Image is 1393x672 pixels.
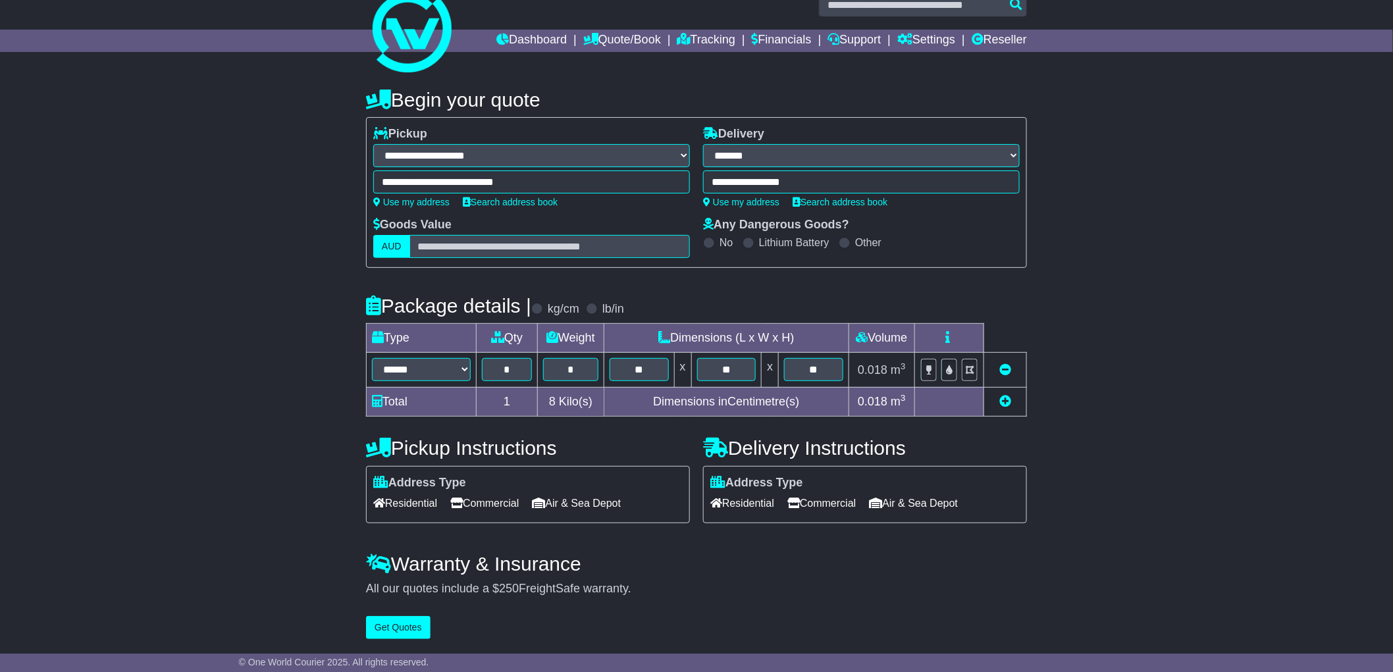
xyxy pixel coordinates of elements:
h4: Begin your quote [366,89,1027,111]
td: 1 [477,387,538,416]
span: 8 [549,395,556,408]
label: Goods Value [373,218,452,232]
a: Search address book [463,197,558,207]
a: Use my address [373,197,450,207]
a: Remove this item [999,363,1011,376]
label: Pickup [373,127,427,142]
td: Type [367,324,477,353]
span: Air & Sea Depot [533,493,621,513]
span: 0.018 [858,363,887,376]
span: m [891,363,906,376]
label: Address Type [710,476,803,490]
a: Dashboard [496,30,567,52]
a: Use my address [703,197,779,207]
button: Get Quotes [366,616,431,639]
span: Residential [710,493,774,513]
td: Total [367,387,477,416]
td: Qty [477,324,538,353]
a: Settings [897,30,955,52]
sup: 3 [901,393,906,403]
h4: Pickup Instructions [366,437,690,459]
span: Commercial [450,493,519,513]
span: m [891,395,906,408]
label: AUD [373,235,410,258]
a: Search address book [793,197,887,207]
label: Any Dangerous Goods? [703,218,849,232]
span: Commercial [787,493,856,513]
h4: Package details | [366,295,531,317]
a: Add new item [999,395,1011,408]
label: lb/in [602,302,624,317]
label: Lithium Battery [759,236,829,249]
a: Quote/Book [583,30,661,52]
label: Other [855,236,881,249]
span: Air & Sea Depot [870,493,959,513]
label: Delivery [703,127,764,142]
td: Kilo(s) [538,387,604,416]
label: No [720,236,733,249]
a: Support [828,30,881,52]
td: x [674,353,691,387]
span: 0.018 [858,395,887,408]
div: All our quotes include a $ FreightSafe warranty. [366,582,1027,596]
td: Dimensions (L x W x H) [604,324,849,353]
td: Volume [849,324,914,353]
label: kg/cm [548,302,579,317]
span: © One World Courier 2025. All rights reserved. [239,657,429,667]
h4: Warranty & Insurance [366,553,1027,575]
a: Reseller [972,30,1027,52]
span: 250 [499,582,519,595]
td: Weight [538,324,604,353]
span: Residential [373,493,437,513]
label: Address Type [373,476,466,490]
td: Dimensions in Centimetre(s) [604,387,849,416]
h4: Delivery Instructions [703,437,1027,459]
a: Financials [752,30,812,52]
td: x [762,353,779,387]
a: Tracking [677,30,735,52]
sup: 3 [901,361,906,371]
